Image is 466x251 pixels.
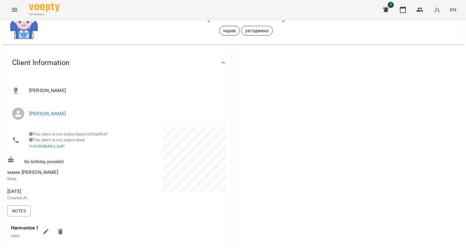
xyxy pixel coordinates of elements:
[219,26,240,36] div: індив
[7,2,22,17] button: Menu
[29,87,222,94] span: [PERSON_NAME]
[29,137,85,148] span: The client is not subscribed to !
[7,195,116,201] p: Created At
[29,3,59,12] img: Voopty Logo
[7,188,116,195] span: [DATE]
[223,27,236,34] p: індив
[12,58,69,67] span: Client Information
[11,224,39,232] label: Harmonize 1
[433,5,441,14] img: avatar_s.png
[388,2,394,8] span: 2
[6,155,117,166] div: No birthday provided
[241,26,273,36] div: узгоджено
[11,233,20,238] span: курс
[29,132,108,136] span: The client is not subscribed to ViberBot!
[7,205,31,216] button: Notes
[12,207,26,215] span: Notes
[29,12,59,16] span: For Business
[7,176,116,182] p: Note
[245,27,269,34] p: узгоджено
[2,47,232,78] div: Client Information
[447,4,459,15] button: EN
[7,169,58,175] span: мама [PERSON_NAME]
[7,6,41,40] img: 9108dffd9f3b9f153e002fe91c2e65da.png
[33,143,63,148] a: JodoSplatu_bot
[450,6,456,13] span: EN
[29,111,66,116] a: [PERSON_NAME]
